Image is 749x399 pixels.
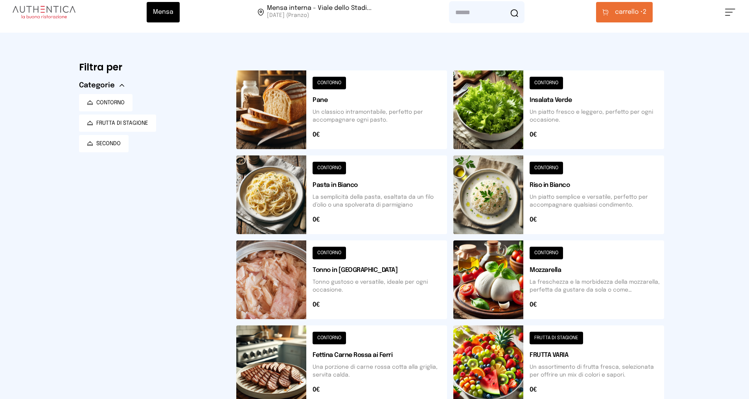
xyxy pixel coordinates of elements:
button: Mensa [147,2,180,22]
button: carrello •2 [596,2,653,22]
span: Viale dello Stadio, 77, 05100 Terni TR, Italia [267,5,372,19]
span: carrello • [615,7,643,17]
span: CONTORNO [96,99,125,107]
h6: Filtra per [79,61,224,74]
button: CONTORNO [79,94,133,111]
span: 2 [615,7,646,17]
span: Categorie [79,80,115,91]
button: SECONDO [79,135,129,152]
span: FRUTTA DI STAGIONE [96,119,148,127]
span: SECONDO [96,140,121,148]
button: Categorie [79,80,124,91]
button: FRUTTA DI STAGIONE [79,115,156,132]
img: logo.8f33a47.png [13,6,75,18]
span: [DATE] (Pranzo) [267,11,372,19]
